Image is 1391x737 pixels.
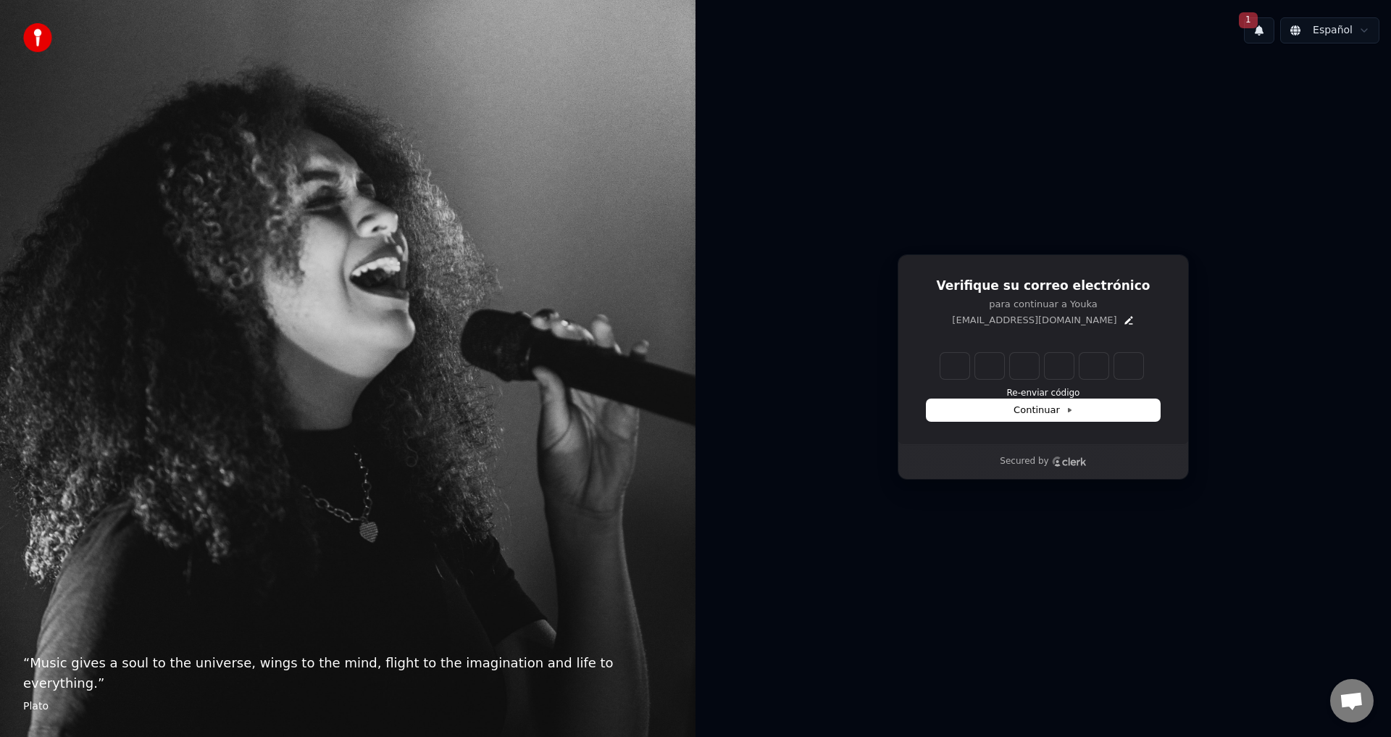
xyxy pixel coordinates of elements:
[1045,353,1074,379] input: Digit 4
[1007,388,1080,399] button: Re-enviar código
[940,353,969,379] input: Enter verification code. Digit 1
[23,653,672,694] p: “ Music gives a soul to the universe, wings to the mind, flight to the imagination and life to ev...
[927,399,1160,421] button: Continuar
[1014,404,1073,417] span: Continuar
[1114,353,1143,379] input: Digit 6
[1010,353,1039,379] input: Digit 3
[1000,456,1048,467] p: Secured by
[23,23,52,52] img: youka
[23,699,672,714] footer: Plato
[952,314,1116,327] p: [EMAIL_ADDRESS][DOMAIN_NAME]
[1123,315,1135,326] button: Edit
[1079,353,1108,379] input: Digit 5
[937,350,1146,382] div: Verification code input
[1330,679,1374,723] a: Chat abierto
[927,298,1160,311] p: para continuar a Youka
[1239,12,1258,28] span: 1
[1244,17,1274,43] button: 1
[927,278,1160,295] h1: Verifique su correo electrónico
[1052,457,1087,467] a: Clerk logo
[975,353,1004,379] input: Digit 2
